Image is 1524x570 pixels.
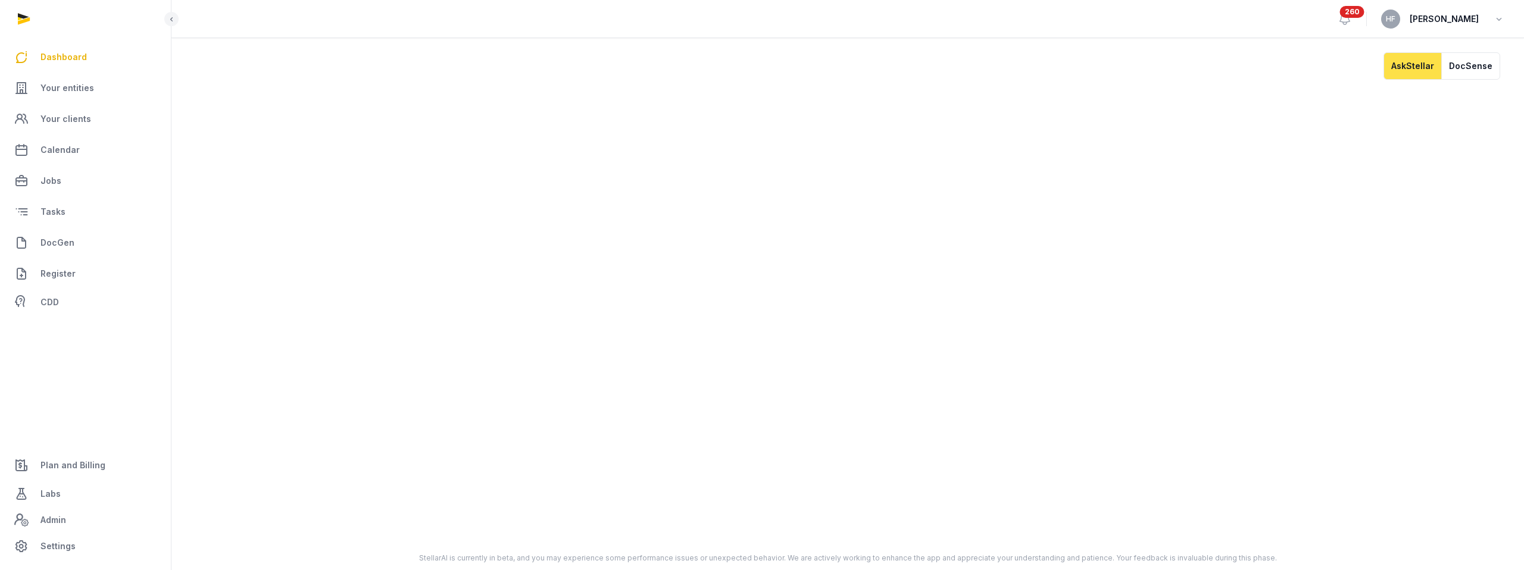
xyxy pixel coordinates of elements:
[1386,15,1395,23] span: HF
[40,267,76,281] span: Register
[10,259,161,288] a: Register
[10,198,161,226] a: Tasks
[10,290,161,314] a: CDD
[1381,10,1400,29] button: HF
[10,228,161,257] a: DocGen
[40,143,80,157] span: Calendar
[40,112,91,126] span: Your clients
[10,532,161,560] a: Settings
[10,167,161,195] a: Jobs
[40,295,59,309] span: CDD
[40,513,66,527] span: Admin
[10,451,161,480] a: Plan and Billing
[1384,52,1441,80] button: AskStellar
[307,553,1389,563] div: StellarAI is currently in beta, and you may experience some performance issues or unexpected beha...
[40,205,65,219] span: Tasks
[10,508,161,532] a: Admin
[40,539,76,553] span: Settings
[40,458,105,472] span: Plan and Billing
[10,74,161,102] a: Your entities
[40,50,87,64] span: Dashboard
[40,174,61,188] span: Jobs
[1441,52,1500,80] button: DocSense
[1340,6,1364,18] span: 260
[40,236,74,250] span: DocGen
[40,81,94,95] span: Your entities
[10,480,161,508] a: Labs
[10,136,161,164] a: Calendar
[40,487,61,501] span: Labs
[10,105,161,133] a: Your clients
[10,43,161,71] a: Dashboard
[1410,12,1479,26] span: [PERSON_NAME]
